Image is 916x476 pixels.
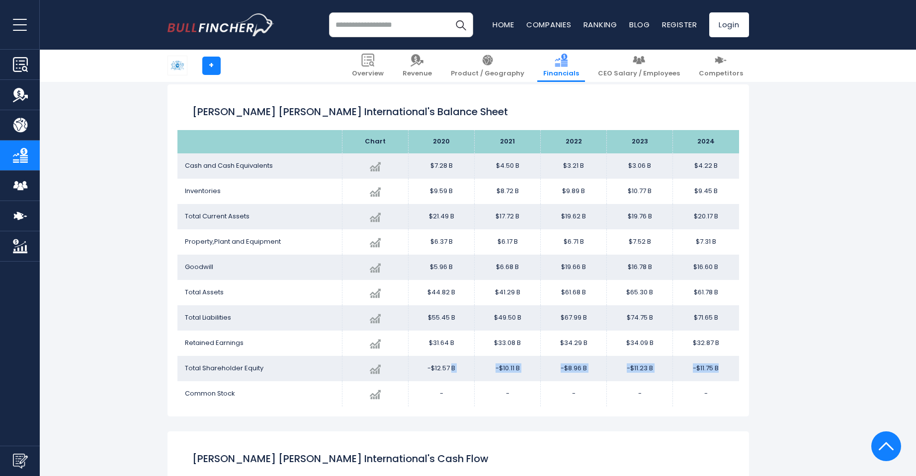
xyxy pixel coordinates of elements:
span: Cash and Cash Equivalents [185,161,273,170]
td: $65.30 B [607,280,673,305]
td: -$12.57 B [409,356,475,381]
td: $61.68 B [541,280,607,305]
a: Home [493,19,514,30]
a: Competitors [693,50,749,82]
h2: [PERSON_NAME] [PERSON_NAME] International's Cash flow [192,451,724,466]
td: $34.09 B [607,331,673,356]
td: -$11.23 B [607,356,673,381]
td: $7.31 B [673,229,739,255]
img: PM logo [168,56,187,75]
td: $61.78 B [673,280,739,305]
a: Login [709,12,749,37]
a: + [202,57,221,75]
td: $3.06 B [607,153,673,179]
td: $9.59 B [409,179,475,204]
a: Financials [537,50,585,82]
img: bullfincher logo [167,13,274,36]
td: $9.89 B [541,179,607,204]
td: - [607,381,673,407]
td: $34.29 B [541,331,607,356]
td: $71.65 B [673,305,739,331]
td: $16.60 B [673,255,739,280]
button: Search [448,12,473,37]
td: $8.72 B [475,179,541,204]
span: Retained Earnings [185,338,244,347]
th: 2024 [673,130,739,153]
a: Product / Geography [445,50,530,82]
a: Companies [526,19,572,30]
td: $3.21 B [541,153,607,179]
td: $19.76 B [607,204,673,229]
td: $33.08 B [475,331,541,356]
td: $4.22 B [673,153,739,179]
th: 2023 [607,130,673,153]
td: -$8.96 B [541,356,607,381]
td: $19.66 B [541,255,607,280]
span: Common Stock [185,389,235,398]
td: $6.17 B [475,229,541,255]
td: $67.99 B [541,305,607,331]
td: - [541,381,607,407]
span: Inventories [185,186,221,196]
span: Product / Geography [451,69,524,78]
span: Property,Plant and Equipment [185,237,281,246]
td: -$11.75 B [673,356,739,381]
td: - [475,381,541,407]
td: $7.28 B [409,153,475,179]
td: $19.62 B [541,204,607,229]
a: Register [662,19,697,30]
td: $17.72 B [475,204,541,229]
th: 2020 [409,130,475,153]
td: - [673,381,739,407]
td: $41.29 B [475,280,541,305]
td: $32.87 B [673,331,739,356]
span: Total Current Assets [185,211,250,221]
a: Blog [629,19,650,30]
td: $74.75 B [607,305,673,331]
td: $20.17 B [673,204,739,229]
td: $6.37 B [409,229,475,255]
span: Financials [543,69,579,78]
td: - [409,381,475,407]
td: $55.45 B [409,305,475,331]
td: $10.77 B [607,179,673,204]
th: Chart [342,130,409,153]
td: $6.68 B [475,255,541,280]
th: 2021 [475,130,541,153]
td: -$10.11 B [475,356,541,381]
span: Goodwill [185,262,213,272]
span: Competitors [699,69,743,78]
a: Revenue [397,50,438,82]
td: $44.82 B [409,280,475,305]
a: Ranking [583,19,617,30]
td: $6.71 B [541,229,607,255]
td: $7.52 B [607,229,673,255]
span: Total Liabilities [185,313,231,322]
td: $16.78 B [607,255,673,280]
span: Overview [352,69,384,78]
td: $49.50 B [475,305,541,331]
span: Total Shareholder Equity [185,363,263,373]
h2: [PERSON_NAME] [PERSON_NAME] International's Balance Sheet [192,104,724,119]
span: Revenue [403,69,432,78]
span: Total Assets [185,287,224,297]
span: CEO Salary / Employees [598,69,680,78]
td: $4.50 B [475,153,541,179]
th: 2022 [541,130,607,153]
td: $21.49 B [409,204,475,229]
a: Go to homepage [167,13,274,36]
a: CEO Salary / Employees [592,50,686,82]
td: $9.45 B [673,179,739,204]
td: $31.64 B [409,331,475,356]
a: Overview [346,50,390,82]
td: $5.96 B [409,255,475,280]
